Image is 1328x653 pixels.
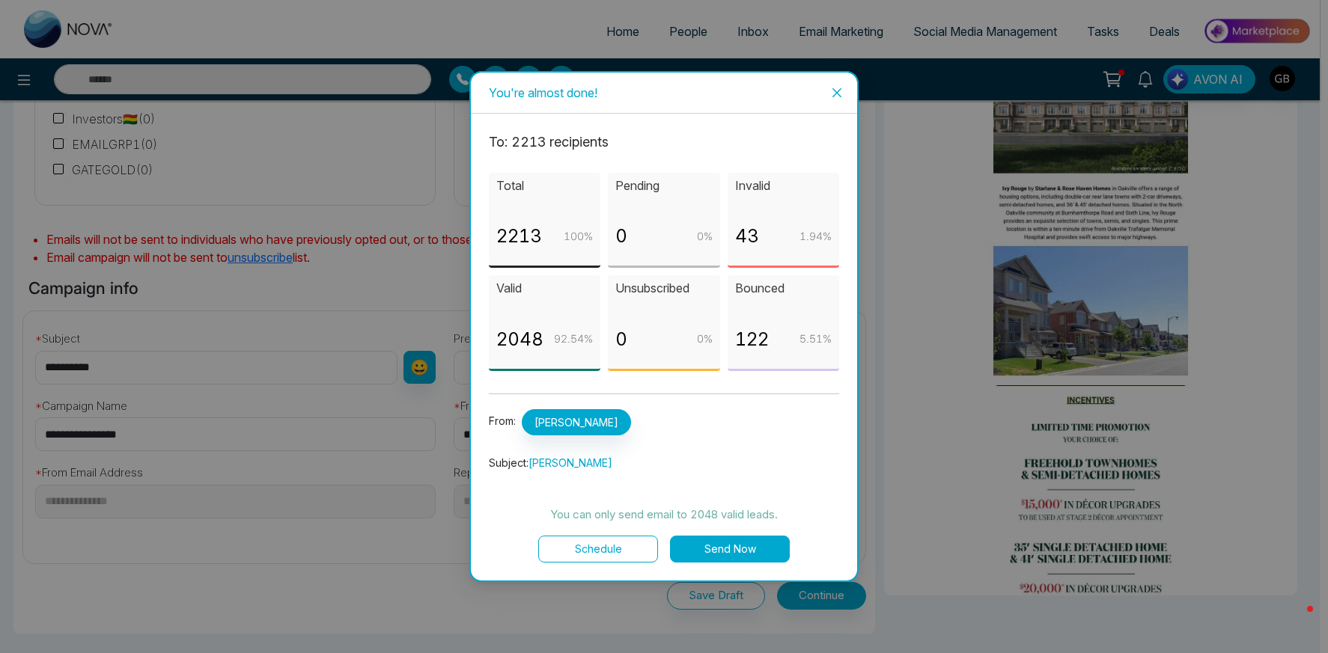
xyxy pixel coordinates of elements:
[564,228,593,245] p: 100 %
[735,222,759,251] p: 43
[538,536,658,562] button: Schedule
[496,177,593,195] p: Total
[489,506,839,524] p: You can only send email to 2048 valid leads.
[817,73,857,113] button: Close
[496,325,543,354] p: 2048
[697,228,713,245] p: 0 %
[496,279,593,298] p: Valid
[529,456,612,469] span: [PERSON_NAME]
[831,87,843,99] span: close
[522,409,631,435] span: [PERSON_NAME]
[799,228,832,245] p: 1.94 %
[615,222,627,251] p: 0
[697,331,713,347] p: 0 %
[615,177,712,195] p: Pending
[496,222,542,251] p: 2213
[489,85,839,101] div: You're almost done!
[489,132,839,153] p: To: 2213 recipient s
[735,325,769,354] p: 122
[735,177,832,195] p: Invalid
[554,331,593,347] p: 92.54 %
[615,325,627,354] p: 0
[489,409,839,435] p: From:
[670,536,790,562] button: Send Now
[799,331,832,347] p: 5.51 %
[489,455,839,471] p: Subject:
[615,279,712,298] p: Unsubscribed
[1277,602,1313,638] iframe: Intercom live chat
[735,279,832,298] p: Bounced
